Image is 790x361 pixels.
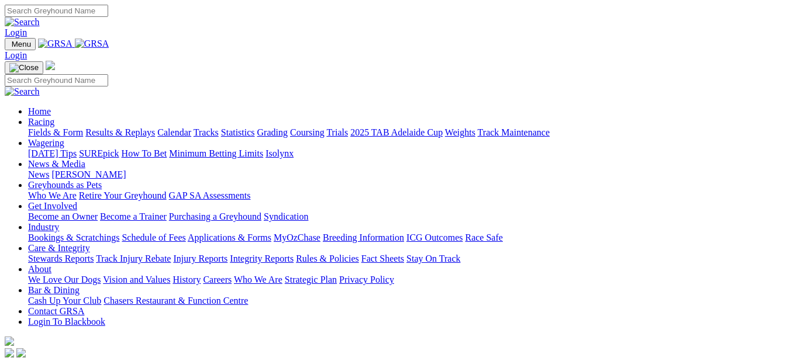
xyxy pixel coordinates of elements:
a: Rules & Policies [296,254,359,263]
a: Coursing [290,127,325,137]
a: Stay On Track [406,254,460,263]
a: Track Injury Rebate [96,254,171,263]
a: Purchasing a Greyhound [169,211,261,221]
img: Close [9,63,39,72]
a: Stewards Reports [28,254,94,263]
div: Get Involved [28,211,785,222]
a: GAP SA Assessments [169,190,251,200]
img: logo-grsa-white.png [5,336,14,346]
img: GRSA [75,39,109,49]
img: twitter.svg [16,348,26,357]
a: Trials [326,127,348,137]
a: News [28,169,49,179]
a: Race Safe [465,232,502,242]
a: Become a Trainer [100,211,167,221]
a: SUREpick [79,148,119,158]
a: News & Media [28,159,85,169]
img: Search [5,17,40,27]
a: About [28,264,51,274]
img: facebook.svg [5,348,14,357]
a: Careers [203,275,232,284]
div: Bar & Dining [28,296,785,306]
a: Bar & Dining [28,285,80,295]
a: Tracks [194,127,219,137]
button: Toggle navigation [5,61,43,74]
a: Grading [257,127,288,137]
a: Isolynx [265,148,294,158]
a: History [173,275,201,284]
a: Schedule of Fees [122,232,185,242]
a: Contact GRSA [28,306,84,316]
a: Breeding Information [323,232,404,242]
a: Industry [28,222,59,232]
div: Racing [28,127,785,138]
a: Statistics [221,127,255,137]
a: Calendar [157,127,191,137]
a: Privacy Policy [339,275,394,284]
a: Injury Reports [173,254,227,263]
a: Greyhounds as Pets [28,180,102,190]
a: Track Maintenance [478,127,550,137]
a: Minimum Betting Limits [169,148,263,158]
a: Wagering [28,138,64,148]
div: News & Media [28,169,785,180]
a: Chasers Restaurant & Function Centre [104,296,248,306]
a: Who We Are [28,190,77,200]
a: Who We Are [234,275,282,284]
input: Search [5,5,108,17]
a: Get Involved [28,201,77,211]
a: Integrity Reports [230,254,294,263]
a: Weights [445,127,475,137]
div: Industry [28,232,785,243]
div: Greyhounds as Pets [28,190,785,201]
a: Cash Up Your Club [28,296,101,306]
img: logo-grsa-white.png [46,61,55,70]
a: Login To Blackbook [28,317,105,327]
div: About [28,275,785,285]
a: We Love Our Dogs [28,275,101,284]
a: Applications & Forms [188,232,271,242]
a: Strategic Plan [285,275,337,284]
a: 2025 TAB Adelaide Cup [350,127,443,137]
img: Search [5,86,40,97]
a: [PERSON_NAME] [51,169,126,179]
a: Retire Your Greyhound [79,190,167,200]
a: Home [28,106,51,116]
div: Care & Integrity [28,254,785,264]
img: GRSA [38,39,73,49]
a: ICG Outcomes [406,232,463,242]
a: Fields & Form [28,127,83,137]
a: How To Bet [122,148,167,158]
button: Toggle navigation [5,38,36,50]
a: MyOzChase [274,232,320,242]
a: Bookings & Scratchings [28,232,119,242]
a: Vision and Values [103,275,170,284]
a: [DATE] Tips [28,148,77,158]
div: Wagering [28,148,785,159]
a: Results & Replays [85,127,155,137]
a: Syndication [264,211,308,221]
a: Racing [28,117,54,127]
a: Care & Integrity [28,243,90,253]
a: Become an Owner [28,211,98,221]
a: Fact Sheets [361,254,404,263]
input: Search [5,74,108,86]
span: Menu [12,40,31,48]
a: Login [5,50,27,60]
a: Login [5,27,27,37]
